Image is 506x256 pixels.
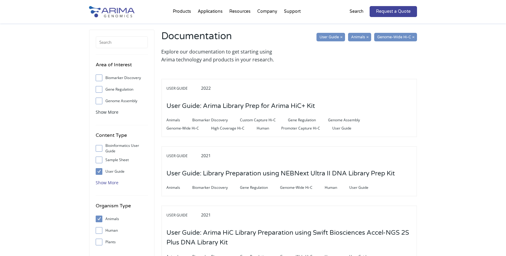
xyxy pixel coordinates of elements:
label: Sample Sheet [96,155,148,164]
span: User Guide [166,152,200,160]
span: High Coverage Hi-C [211,125,257,132]
span: Custom Capture Hi-C [240,116,288,124]
span: 2021 [201,153,211,158]
h3: User Guide: Arima Library Prep for Arima HiC+ Kit [166,97,315,116]
img: Arima-Genomics-logo [89,6,135,17]
span: Biomarker Discovery [192,116,240,124]
span: 2022 [201,85,211,91]
label: Animals [96,214,148,223]
span: 2021 [201,212,211,218]
a: User Guide: Arima Library Prep for Arima HiC+ Kit [166,103,315,109]
label: Genome Assembly [96,96,148,106]
span: Genome-Wide Hi-C [280,184,325,191]
span: User Guide [349,184,381,191]
h4: Organism Type [96,202,148,214]
h3: User Guide: Library Preparation using NEBNext Ultra II DNA Library Prep Kit [166,164,395,183]
span: Human [257,125,281,132]
label: User Guide [96,167,148,176]
label: Bioinformatics User Guide [96,144,148,153]
input: Genome-Wide Hi-C [374,33,417,41]
h2: Documentation [161,29,286,48]
span: Genome Assembly [328,116,372,124]
span: User Guide [332,125,364,132]
a: Request a Quote [370,6,417,17]
label: Biomarker Discovery [96,73,148,82]
span: Animals [166,184,192,191]
label: Plants [96,237,148,247]
a: User Guide: Library Preparation using NEBNext Ultra II DNA Library Prep Kit [166,170,395,177]
input: Animals [348,33,371,41]
p: Search [350,8,364,16]
span: User Guide [166,212,200,219]
span: Gene Regulation [240,184,280,191]
label: Human [96,226,148,235]
span: Biomarker Discovery [192,184,240,191]
span: Promoter Capture Hi-C [281,125,332,132]
a: User Guide: Arima HiC Library Preparation using Swift Biosciences Accel-NGS 2S Plus DNA Library Kit [166,239,412,246]
h4: Area of Interest [96,61,148,73]
span: Animals [166,116,192,124]
input: User Guide [316,33,345,41]
label: Gene Regulation [96,85,148,94]
span: Show More [96,109,118,115]
input: Search [96,36,148,48]
span: Human [325,184,349,191]
span: Genome-Wide Hi-C [166,125,211,132]
span: Show More [96,180,118,185]
h3: User Guide: Arima HiC Library Preparation using Swift Biosciences Accel-NGS 2S Plus DNA Library Kit [166,223,412,252]
p: Explore our documentation to get starting using Arima technology and products in your research. [161,48,286,64]
h4: Content Type [96,131,148,144]
span: User Guide [166,85,200,92]
span: Gene Regulation [288,116,328,124]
